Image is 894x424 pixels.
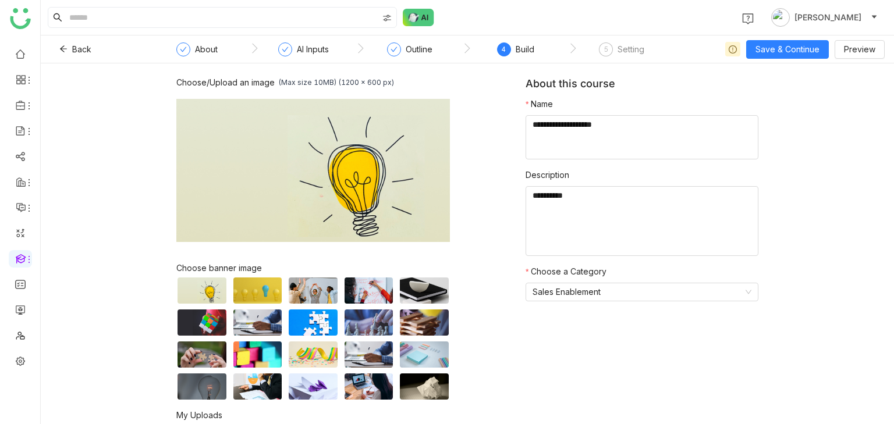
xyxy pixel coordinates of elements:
span: Save & Continue [755,43,819,56]
img: avatar [771,8,790,27]
button: Back [50,40,101,59]
div: About [176,42,218,63]
label: Name [526,98,553,111]
div: 5Setting [599,42,644,63]
img: logo [10,8,31,29]
div: Outline [406,42,432,56]
div: AI Inputs [297,42,329,56]
span: 4 [502,45,506,54]
label: Description [526,169,569,181]
div: AI Inputs [278,42,329,63]
span: 5 [604,45,608,54]
div: (Max size 10MB) (1200 x 600 px) [278,78,394,87]
div: Setting [618,42,644,56]
img: search-type.svg [382,13,392,23]
button: Save & Continue [746,40,829,59]
img: ask-buddy-normal.svg [403,9,434,26]
button: [PERSON_NAME] [769,8,880,27]
span: Preview [844,43,875,56]
div: About this course [526,77,758,98]
span: Back [72,43,91,56]
img: help.svg [742,13,754,24]
button: Preview [835,40,885,59]
div: Build [516,42,534,56]
div: Outline [387,42,432,63]
nz-select-item: Sales Enablement [533,283,751,301]
div: My Uploads [176,410,526,420]
span: [PERSON_NAME] [794,11,861,24]
label: Choose a Category [526,265,606,278]
div: 4Build [497,42,534,63]
div: Choose/Upload an image [176,77,275,87]
div: Choose banner image [176,263,450,273]
div: About [195,42,218,56]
